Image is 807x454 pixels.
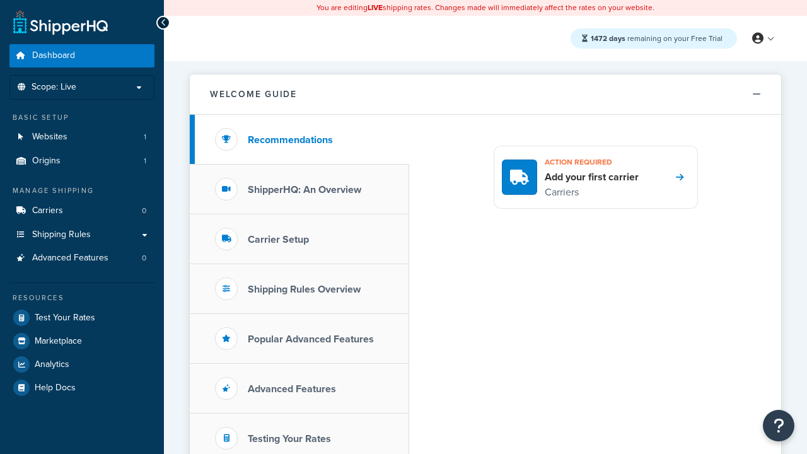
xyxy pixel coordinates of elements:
[144,156,146,166] span: 1
[35,336,82,347] span: Marketplace
[9,247,154,270] a: Advanced Features0
[545,184,639,201] p: Carriers
[142,206,146,216] span: 0
[9,185,154,196] div: Manage Shipping
[35,313,95,323] span: Test Your Rates
[9,293,154,303] div: Resources
[763,410,794,441] button: Open Resource Center
[9,44,154,67] a: Dashboard
[9,112,154,123] div: Basic Setup
[248,184,361,195] h3: ShipperHQ: An Overview
[210,90,297,99] h2: Welcome Guide
[9,199,154,223] a: Carriers0
[32,132,67,143] span: Websites
[35,359,69,370] span: Analytics
[248,284,361,295] h3: Shipping Rules Overview
[248,433,331,445] h3: Testing Your Rates
[35,383,76,393] span: Help Docs
[9,306,154,329] a: Test Your Rates
[248,383,336,395] h3: Advanced Features
[9,376,154,399] a: Help Docs
[9,149,154,173] a: Origins1
[32,206,63,216] span: Carriers
[32,253,108,264] span: Advanced Features
[142,253,146,264] span: 0
[545,170,639,184] h4: Add your first carrier
[32,230,91,240] span: Shipping Rules
[32,50,75,61] span: Dashboard
[9,149,154,173] li: Origins
[9,199,154,223] li: Carriers
[591,33,723,44] span: remaining on your Free Trial
[9,125,154,149] a: Websites1
[9,353,154,376] a: Analytics
[248,234,309,245] h3: Carrier Setup
[9,223,154,247] a: Shipping Rules
[248,334,374,345] h3: Popular Advanced Features
[591,33,625,44] strong: 1472 days
[144,132,146,143] span: 1
[9,330,154,352] a: Marketplace
[32,82,76,93] span: Scope: Live
[32,156,61,166] span: Origins
[190,74,781,115] button: Welcome Guide
[248,134,333,146] h3: Recommendations
[368,2,383,13] b: LIVE
[545,154,639,170] h3: Action required
[9,247,154,270] li: Advanced Features
[9,125,154,149] li: Websites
